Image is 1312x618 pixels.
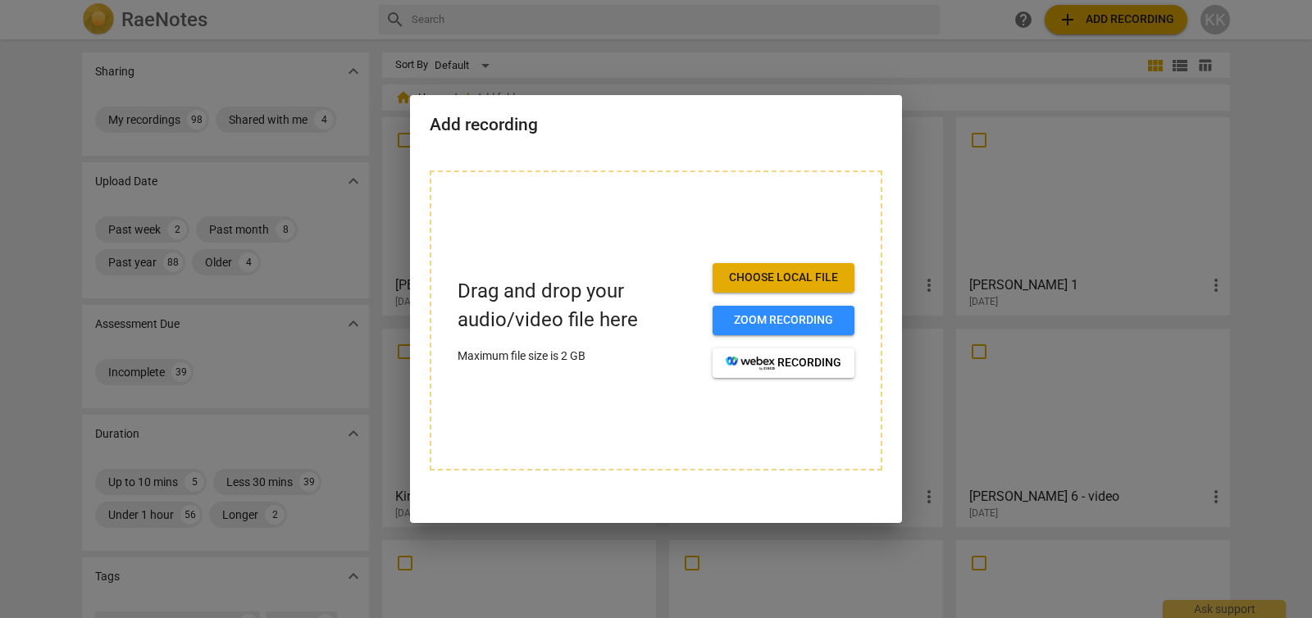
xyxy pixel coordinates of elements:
[726,270,841,286] span: Choose local file
[713,306,854,335] button: Zoom recording
[713,348,854,378] button: recording
[430,115,882,135] h2: Add recording
[726,312,841,329] span: Zoom recording
[713,263,854,293] button: Choose local file
[726,355,841,371] span: recording
[458,348,699,365] p: Maximum file size is 2 GB
[458,277,699,334] p: Drag and drop your audio/video file here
